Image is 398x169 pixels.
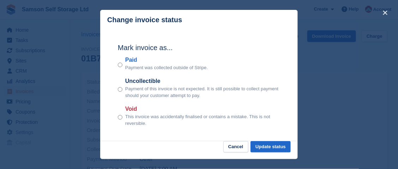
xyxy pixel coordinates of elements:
[380,7,391,18] button: close
[125,64,208,71] p: Payment was collected outside of Stripe.
[118,42,280,53] h2: Mark invoice as...
[125,85,280,99] p: Payment of this invoice is not expected. It is still possible to collect payment should your cust...
[107,16,182,24] p: Change invoice status
[223,141,248,153] button: Cancel
[125,113,280,127] p: This invoice was accidentally finalised or contains a mistake. This is not reversible.
[125,77,280,85] label: Uncollectible
[125,56,208,64] label: Paid
[251,141,291,153] button: Update status
[125,105,280,113] label: Void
